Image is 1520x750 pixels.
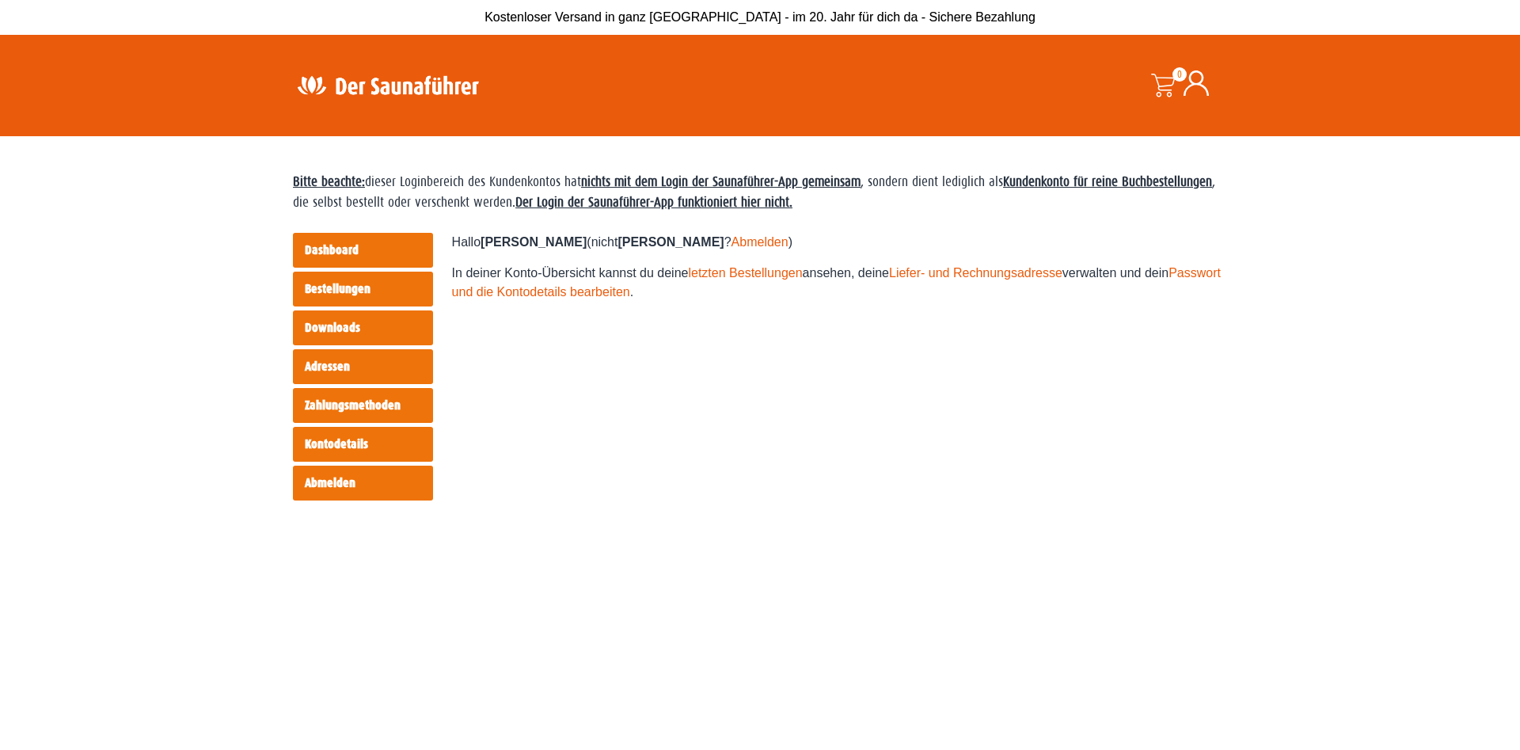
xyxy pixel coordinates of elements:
span: Kostenloser Versand in ganz [GEOGRAPHIC_DATA] - im 20. Jahr für dich da - Sichere Bezahlung [484,10,1035,24]
a: Abmelden [731,235,788,249]
strong: nichts mit dem Login der Saunaführer-App gemeinsam [581,174,861,189]
a: Dashboard [293,233,433,268]
p: Hallo (nicht ? ) [452,233,1227,252]
a: Zahlungsmethoden [293,388,433,423]
a: Kontodetails [293,427,433,462]
a: Liefer- und Rechnungsadresse [889,266,1062,280]
a: Downloads [293,310,433,345]
a: Passwort und die Kontodetails bearbeiten [452,266,1221,299]
span: Bitte beachte: [293,174,365,189]
strong: Der Login der Saunaführer-App funktioniert hier nicht. [515,195,792,210]
a: Bestellungen [293,272,433,306]
nav: Kontoseiten [293,233,433,504]
a: Abmelden [293,466,433,501]
p: In deiner Konto-Übersicht kannst du deine ansehen, deine verwalten und dein . [452,264,1227,302]
span: dieser Loginbereich des Kundenkontos hat , sondern dient lediglich als , die selbst bestellt oder... [293,174,1215,210]
span: 0 [1172,67,1187,82]
strong: [PERSON_NAME] [617,235,724,249]
strong: [PERSON_NAME] [481,235,587,249]
a: Adressen [293,349,433,384]
a: letzten Bestellungen [688,266,802,280]
strong: Kundenkonto für reine Buchbestellungen [1003,174,1212,189]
